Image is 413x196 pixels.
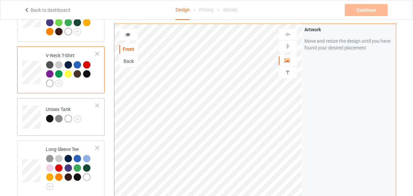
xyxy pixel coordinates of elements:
div: V-Neck T-Shirt [17,46,105,93]
div: Artwork [304,26,393,33]
img: svg%3E%0A [285,69,291,76]
div: Pricing [199,0,214,19]
a: Back to dashboard [24,7,70,13]
img: svg%3E%0A [285,31,291,38]
img: heather_texture.png [55,115,63,122]
img: svg+xml;base64,PD94bWwgdmVyc2lvbj0iMS4wIiBlbmNvZGluZz0iVVRGLTgiPz4KPHN2ZyB3aWR0aD0iMjJweCIgaGVpZ2... [74,28,81,35]
div: Front [119,46,138,52]
div: Unisex Tank [46,106,81,122]
div: V-Neck T-Shirt [46,52,96,87]
img: svg%3E%0A [285,43,291,49]
img: svg+xml;base64,PD94bWwgdmVyc2lvbj0iMS4wIiBlbmNvZGluZz0iVVRGLTgiPz4KPHN2ZyB3aWR0aD0iMjJweCIgaGVpZ2... [55,80,63,87]
div: Unisex Tank [17,98,105,136]
img: svg+xml;base64,PD94bWwgdmVyc2lvbj0iMS4wIiBlbmNvZGluZz0iVVRGLTgiPz4KPHN2ZyB3aWR0aD0iMjJweCIgaGVpZ2... [46,183,53,190]
div: Details [223,0,237,19]
img: svg+xml;base64,PD94bWwgdmVyc2lvbj0iMS4wIiBlbmNvZGluZz0iVVRGLTgiPz4KPHN2ZyB3aWR0aD0iMjJweCIgaGVpZ2... [74,115,81,123]
div: Back [119,58,138,65]
div: Design [176,0,190,20]
div: Move and resize the design until you have found your desired placement [304,38,393,51]
div: Long Sleeve Tee [46,146,96,188]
